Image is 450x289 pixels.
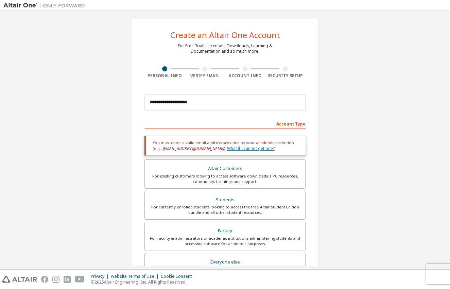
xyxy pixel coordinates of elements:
div: Account Info [225,73,265,79]
div: Altair Customers [149,164,301,173]
div: Everyone else [149,257,301,267]
div: Website Terms of Use [111,274,161,279]
div: Verify Email [185,73,225,79]
img: facebook.svg [41,276,48,283]
div: You must enter a valid email address provided by your academic institution (e.g., ). [144,136,306,155]
img: linkedin.svg [64,276,71,283]
div: Privacy [91,274,111,279]
img: instagram.svg [52,276,59,283]
div: For Free Trials, Licenses, Downloads, Learning & Documentation and so much more. [178,43,272,54]
img: altair_logo.svg [2,276,37,283]
div: For currently enrolled students looking to access the free Altair Student Edition bundle and all ... [149,204,301,215]
div: Account Type [144,118,306,129]
div: Personal Info [144,73,185,79]
div: For faculty & administrators of academic institutions administering students and accessing softwa... [149,236,301,247]
a: What if I cannot get one? [227,146,275,151]
span: [EMAIL_ADDRESS][DOMAIN_NAME] [163,146,224,151]
div: Students [149,195,301,205]
div: Faculty [149,226,301,236]
div: Security Setup [265,73,306,79]
div: For existing customers looking to access software downloads, HPC resources, community, trainings ... [149,173,301,184]
img: youtube.svg [75,276,85,283]
img: Altair One [3,2,88,9]
div: Create an Altair One Account [170,31,280,39]
div: Cookie Consent [161,274,196,279]
p: © 2025 Altair Engineering, Inc. All Rights Reserved. [91,279,196,285]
